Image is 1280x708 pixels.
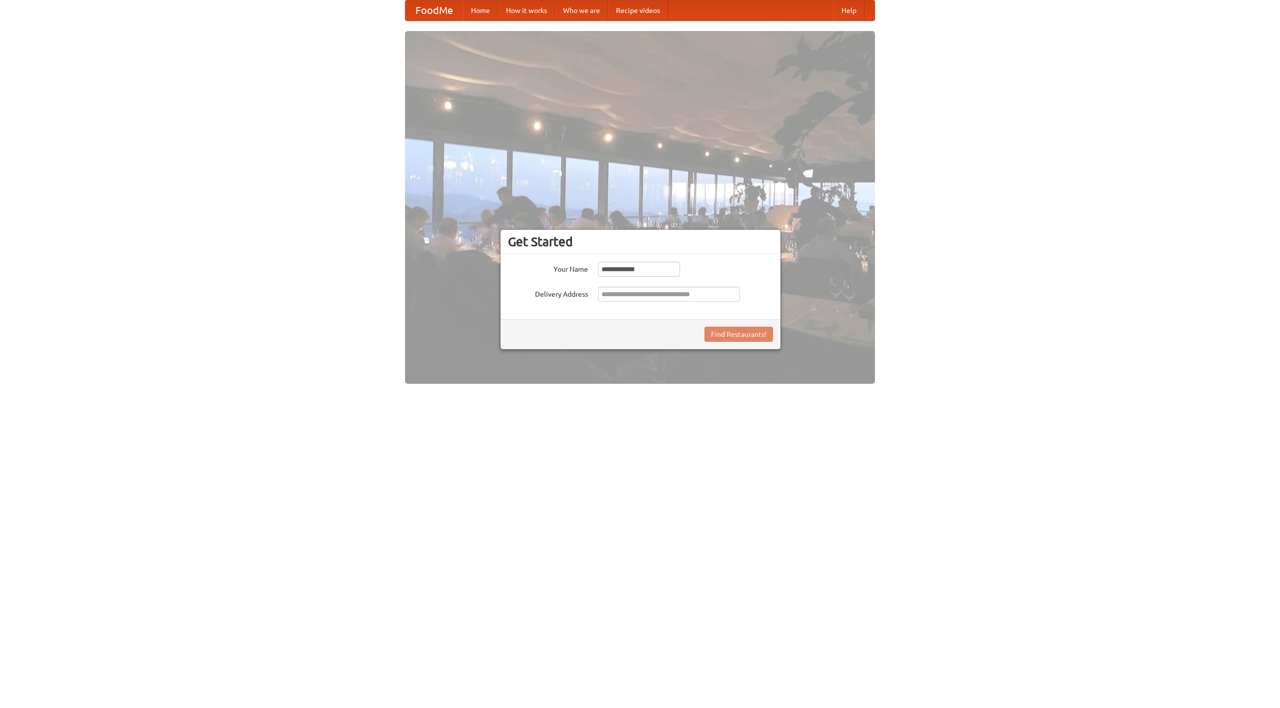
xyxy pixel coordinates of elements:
h3: Get Started [508,234,773,249]
label: Delivery Address [508,287,588,299]
a: Who we are [555,1,608,21]
a: Help [833,1,864,21]
a: Recipe videos [608,1,668,21]
a: FoodMe [405,1,463,21]
label: Your Name [508,262,588,274]
button: Find Restaurants! [704,327,773,342]
a: Home [463,1,498,21]
a: How it works [498,1,555,21]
